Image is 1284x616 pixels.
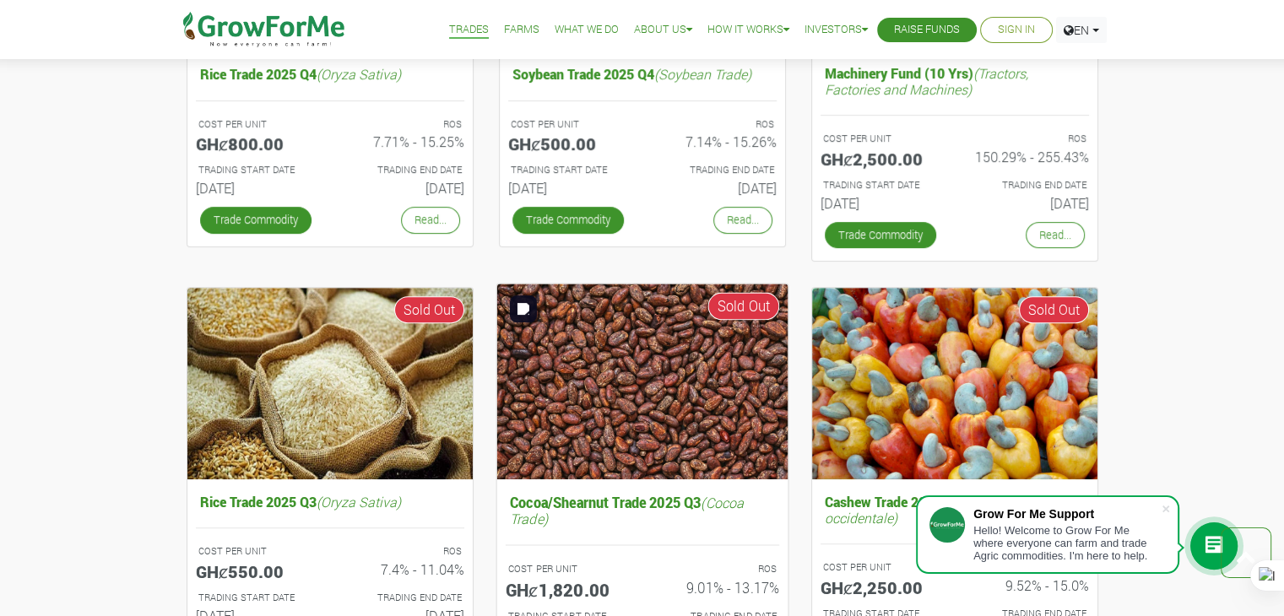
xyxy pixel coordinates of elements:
p: ROS [345,544,462,559]
a: Trade Commodity [512,207,624,233]
span: Sold Out [394,296,464,323]
i: (Anacardium occidentale) [825,493,1038,527]
a: Read... [1026,222,1085,248]
i: (Cocoa Trade) [509,493,743,527]
h6: 7.71% - 15.25% [343,133,464,149]
p: Estimated Trading End Date [345,163,462,177]
h5: GHȼ2,250.00 [821,577,942,597]
h5: Soybean Trade 2025 Q4 [508,62,777,86]
a: Trades [449,21,489,39]
h6: [DATE] [196,180,317,196]
p: COST PER UNIT [198,117,315,132]
p: COST PER UNIT [198,544,315,559]
p: COST PER UNIT [511,117,627,132]
p: ROS [345,117,462,132]
p: Estimated Trading End Date [345,591,462,605]
img: growforme image [187,288,473,479]
a: Read... [713,207,772,233]
h6: [DATE] [821,195,942,211]
a: Machinery Fund (10 Yrs)(Tractors, Factories and Machines) COST PER UNIT GHȼ2,500.00 ROS 150.29% -... [821,61,1089,218]
a: Sign In [998,21,1035,39]
a: Investors [805,21,868,39]
h6: [DATE] [967,195,1089,211]
h5: Rice Trade 2025 Q3 [196,489,464,514]
p: Estimated Trading Start Date [511,163,627,177]
p: Estimated Trading End Date [658,163,774,177]
p: Estimated Trading Start Date [198,163,315,177]
p: ROS [970,132,1086,146]
i: (Soybean Trade) [654,65,751,83]
h5: GHȼ1,820.00 [505,579,629,599]
h5: GHȼ2,500.00 [821,149,942,169]
i: (Oryza Sativa) [317,493,401,511]
h6: [DATE] [508,180,630,196]
h6: [DATE] [343,180,464,196]
h5: Cocoa/Shearnut Trade 2025 Q3 [505,489,778,531]
a: Read... [401,207,460,233]
a: Soybean Trade 2025 Q4(Soybean Trade) COST PER UNIT GHȼ500.00 ROS 7.14% - 15.26% TRADING START DAT... [508,62,777,203]
p: COST PER UNIT [823,132,940,146]
a: How it Works [707,21,789,39]
a: Trade Commodity [200,207,312,233]
p: COST PER UNIT [823,560,940,575]
i: (Oryza Sativa) [317,65,401,83]
div: Hello! Welcome to Grow For Me where everyone can farm and trade Agric commodities. I'm here to help. [973,524,1161,562]
div: Grow For Me Support [973,507,1161,521]
a: Farms [504,21,539,39]
span: Sold Out [1019,296,1089,323]
span: Sold Out [707,293,779,321]
a: Rice Trade 2025 Q4(Oryza Sativa) COST PER UNIT GHȼ800.00 ROS 7.71% - 15.25% TRADING START DATE [D... [196,62,464,203]
p: Estimated Trading Start Date [198,591,315,605]
a: About Us [634,21,692,39]
h5: GHȼ500.00 [508,133,630,154]
h6: 7.4% - 11.04% [343,561,464,577]
a: Trade Commodity [825,222,936,248]
h6: [DATE] [655,180,777,196]
p: Estimated Trading End Date [970,178,1086,192]
p: ROS [658,117,774,132]
a: What We Do [555,21,619,39]
a: EN [1056,17,1107,43]
a: Raise Funds [894,21,960,39]
h5: Machinery Fund (10 Yrs) [821,61,1089,101]
img: growforme image [812,288,1097,479]
h6: 9.52% - 15.0% [967,577,1089,593]
h5: Cashew Trade 2025 Q3 [821,489,1089,530]
h6: 9.01% - 13.17% [655,579,779,596]
i: (Tractors, Factories and Machines) [825,64,1028,98]
p: ROS [658,562,777,576]
h6: 7.14% - 15.26% [655,133,777,149]
img: growforme image [496,284,788,478]
h6: 150.29% - 255.43% [967,149,1089,165]
p: COST PER UNIT [507,562,626,576]
p: Estimated Trading Start Date [823,178,940,192]
h5: Rice Trade 2025 Q4 [196,62,464,86]
h5: GHȼ550.00 [196,561,317,581]
h5: GHȼ800.00 [196,133,317,154]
